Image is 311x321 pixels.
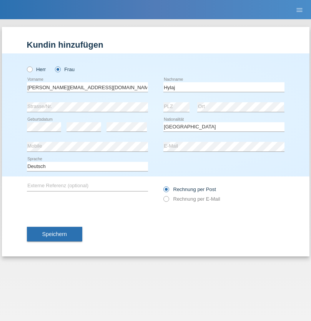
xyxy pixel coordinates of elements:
[292,7,307,12] a: menu
[55,67,75,72] label: Frau
[163,196,168,206] input: Rechnung per E-Mail
[163,186,168,196] input: Rechnung per Post
[296,6,303,14] i: menu
[27,40,284,50] h1: Kundin hinzufügen
[27,227,82,241] button: Speichern
[27,67,32,72] input: Herr
[42,231,67,237] span: Speichern
[163,196,220,202] label: Rechnung per E-Mail
[27,67,46,72] label: Herr
[55,67,60,72] input: Frau
[163,186,216,192] label: Rechnung per Post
